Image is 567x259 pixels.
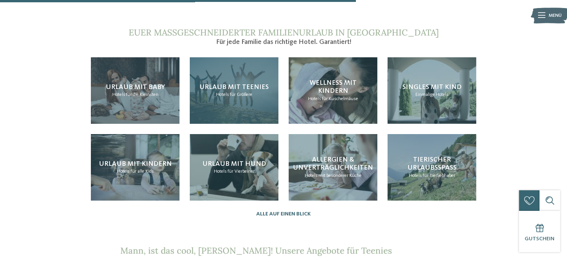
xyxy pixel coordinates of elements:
[120,245,392,256] span: Mann, ist das cool, [PERSON_NAME]! Unsere Angebote für Teenies
[407,156,456,172] span: Tierischer Urlaubsspaß
[202,160,266,167] span: Urlaub mit Hund
[230,92,252,97] span: für Größere
[216,39,351,45] span: Für jede Familie das richtige Hotel. Garantiert!
[289,57,377,124] a: Urlaub mit Teenagern in Südtirol geplant? Wellness mit Kindern Hotels für Kuschelmäuse
[304,173,317,178] span: Hotels
[293,156,373,172] span: Allergien & Unverträglichkeiten
[112,92,125,97] span: Hotels
[131,169,154,174] span: für alle Kids
[190,134,278,201] a: Urlaub mit Teenagern in Südtirol geplant? Urlaub mit Hund Hotels für Vierbeiner
[402,84,461,91] span: Singles mit Kind
[525,236,554,241] span: Gutschein
[415,92,435,97] span: Einmalige
[388,57,476,124] a: Urlaub mit Teenagern in Südtirol geplant? Singles mit Kind Einmalige Hotels
[409,173,422,178] span: Hotels
[128,27,438,38] span: Euer maßgeschneiderter Familienurlaub in [GEOGRAPHIC_DATA]
[309,79,356,95] span: Wellness mit Kindern
[422,173,455,178] span: für Tierliebhaber
[216,92,229,97] span: Hotels
[289,134,377,201] a: Urlaub mit Teenagern in Südtirol geplant? Allergien & Unverträglichkeiten Hotels mit besonderer K...
[199,84,269,91] span: Urlaub mit Teenies
[126,92,158,97] span: für die Kleinsten
[99,160,172,167] span: Urlaub mit Kindern
[190,57,278,124] a: Urlaub mit Teenagern in Südtirol geplant? Urlaub mit Teenies Hotels für Größere
[256,211,311,217] a: Alle auf einen Blick
[214,169,227,174] span: Hotels
[519,211,560,252] a: Gutschein
[91,57,179,124] a: Urlaub mit Teenagern in Südtirol geplant? Urlaub mit Baby Hotels für die Kleinsten
[388,134,476,201] a: Urlaub mit Teenagern in Südtirol geplant? Tierischer Urlaubsspaß Hotels für Tierliebhaber
[308,96,321,101] span: Hotels
[106,84,165,91] span: Urlaub mit Baby
[321,96,358,101] span: für Kuschelmäuse
[228,169,255,174] span: für Vierbeiner
[117,169,130,174] span: Hotels
[318,173,361,178] span: mit besonderer Küche
[91,134,179,201] a: Urlaub mit Teenagern in Südtirol geplant? Urlaub mit Kindern Hotels für alle Kids
[435,92,448,97] span: Hotels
